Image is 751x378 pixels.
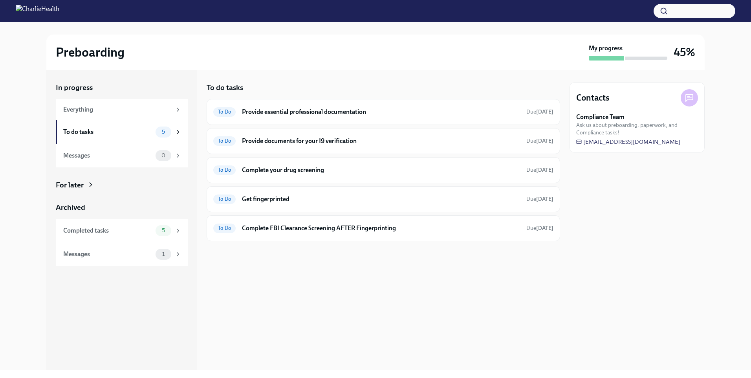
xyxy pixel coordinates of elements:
[526,108,553,116] span: September 17th, 2025 08:00
[536,167,553,173] strong: [DATE]
[56,242,188,266] a: Messages1
[158,251,169,257] span: 1
[536,196,553,202] strong: [DATE]
[589,44,623,53] strong: My progress
[63,151,152,160] div: Messages
[536,138,553,144] strong: [DATE]
[63,105,171,114] div: Everything
[526,224,553,232] span: September 20th, 2025 08:00
[242,166,520,174] h6: Complete your drug screening
[207,83,243,93] h5: To do tasks
[526,167,553,173] span: Due
[56,44,125,60] h2: Preboarding
[526,195,553,203] span: September 17th, 2025 08:00
[63,226,152,235] div: Completed tasks
[157,129,170,135] span: 5
[56,219,188,242] a: Completed tasks5
[536,225,553,231] strong: [DATE]
[576,121,698,136] span: Ask us about preboarding, paperwork, and Compliance tasks!
[213,138,236,144] span: To Do
[213,106,553,118] a: To DoProvide essential professional documentationDue[DATE]
[576,138,680,146] a: [EMAIL_ADDRESS][DOMAIN_NAME]
[213,193,553,206] a: To DoGet fingerprintedDue[DATE]
[674,45,695,59] h3: 45%
[16,5,59,17] img: CharlieHealth
[157,228,170,233] span: 5
[213,225,236,231] span: To Do
[526,166,553,174] span: September 17th, 2025 08:00
[213,164,553,176] a: To DoComplete your drug screeningDue[DATE]
[213,135,553,147] a: To DoProvide documents for your I9 verificationDue[DATE]
[63,250,152,259] div: Messages
[56,83,188,93] a: In progress
[56,180,188,190] a: For later
[242,137,520,145] h6: Provide documents for your I9 verification
[576,113,625,121] strong: Compliance Team
[63,128,152,136] div: To do tasks
[213,109,236,115] span: To Do
[213,167,236,173] span: To Do
[526,196,553,202] span: Due
[242,195,520,204] h6: Get fingerprinted
[242,224,520,233] h6: Complete FBI Clearance Screening AFTER Fingerprinting
[526,108,553,115] span: Due
[526,138,553,144] span: Due
[213,222,553,235] a: To DoComplete FBI Clearance Screening AFTER FingerprintingDue[DATE]
[157,152,170,158] span: 0
[536,108,553,115] strong: [DATE]
[526,225,553,231] span: Due
[576,92,610,104] h4: Contacts
[526,137,553,145] span: September 17th, 2025 08:00
[242,108,520,116] h6: Provide essential professional documentation
[56,99,188,120] a: Everything
[56,120,188,144] a: To do tasks5
[56,202,188,213] a: Archived
[213,196,236,202] span: To Do
[56,144,188,167] a: Messages0
[56,180,84,190] div: For later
